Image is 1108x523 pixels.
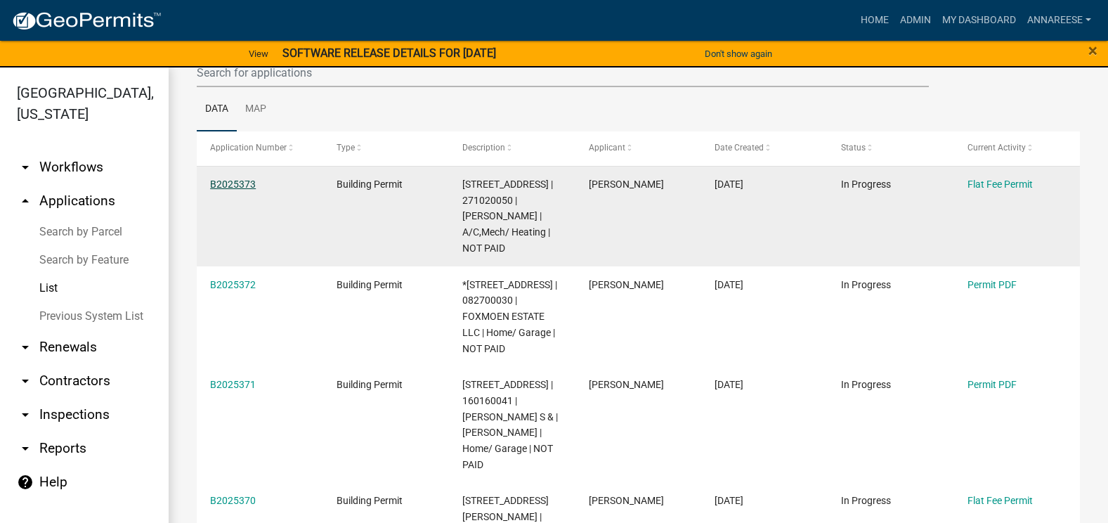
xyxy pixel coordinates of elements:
[17,406,34,423] i: arrow_drop_down
[337,495,403,506] span: Building Permit
[967,495,1033,506] a: Flat Fee Permit
[841,379,891,390] span: In Progress
[967,379,1017,390] a: Permit PDF
[462,279,557,354] span: *19547 760th Ave Albert Lea MN 56007 | 082700030 | FOXMOEN ESTATE LLC | Home/ Garage | NOT PAID
[841,495,891,506] span: In Progress
[589,379,664,390] span: Brady Hullopeter
[715,495,743,506] span: 10/06/2025
[967,143,1026,153] span: Current Activity
[210,143,287,153] span: Application Number
[1088,41,1097,60] span: ×
[210,179,256,190] a: B2025373
[1022,7,1097,34] a: annareese
[17,159,34,176] i: arrow_drop_down
[841,279,891,290] span: In Progress
[17,339,34,356] i: arrow_drop_down
[589,279,664,290] span: Ron Eriksmoen
[337,143,355,153] span: Type
[462,379,558,470] span: 87541 320TH ST | 160160041 | HULLOPETER,BRADY S & | HEATHER L HULLOPETER | Home/ Garage | NOT PAID
[17,474,34,491] i: help
[210,379,256,390] a: B2025371
[237,87,275,132] a: Map
[828,131,954,165] datatable-header-cell: Status
[197,58,929,87] input: Search for applications
[17,193,34,209] i: arrow_drop_up
[841,179,891,190] span: In Progress
[967,179,1033,190] a: Flat Fee Permit
[967,279,1017,290] a: Permit PDF
[197,87,237,132] a: Data
[337,179,403,190] span: Building Permit
[701,131,828,165] datatable-header-cell: Date Created
[197,131,323,165] datatable-header-cell: Application Number
[243,42,274,65] a: View
[282,46,496,60] strong: SOFTWARE RELEASE DETAILS FOR [DATE]
[937,7,1022,34] a: My Dashboard
[715,279,743,290] span: 10/07/2025
[715,179,743,190] span: 10/07/2025
[855,7,894,34] a: Home
[575,131,702,165] datatable-header-cell: Applicant
[953,131,1080,165] datatable-header-cell: Current Activity
[17,373,34,389] i: arrow_drop_down
[715,379,743,390] span: 10/07/2025
[462,143,505,153] span: Description
[449,131,575,165] datatable-header-cell: Description
[715,143,764,153] span: Date Created
[841,143,866,153] span: Status
[210,495,256,506] a: B2025370
[589,179,664,190] span: Gina Gullickson
[323,131,450,165] datatable-header-cell: Type
[894,7,937,34] a: Admin
[462,179,553,254] span: 330 2ND AVE NW | 271020050 | WILLIAMSON,EDWARD V JR | A/C,Mech/ Heating | NOT PAID
[17,440,34,457] i: arrow_drop_down
[589,495,664,506] span: Gina Gullickson
[699,42,778,65] button: Don't show again
[1088,42,1097,59] button: Close
[337,279,403,290] span: Building Permit
[210,279,256,290] a: B2025372
[589,143,625,153] span: Applicant
[337,379,403,390] span: Building Permit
